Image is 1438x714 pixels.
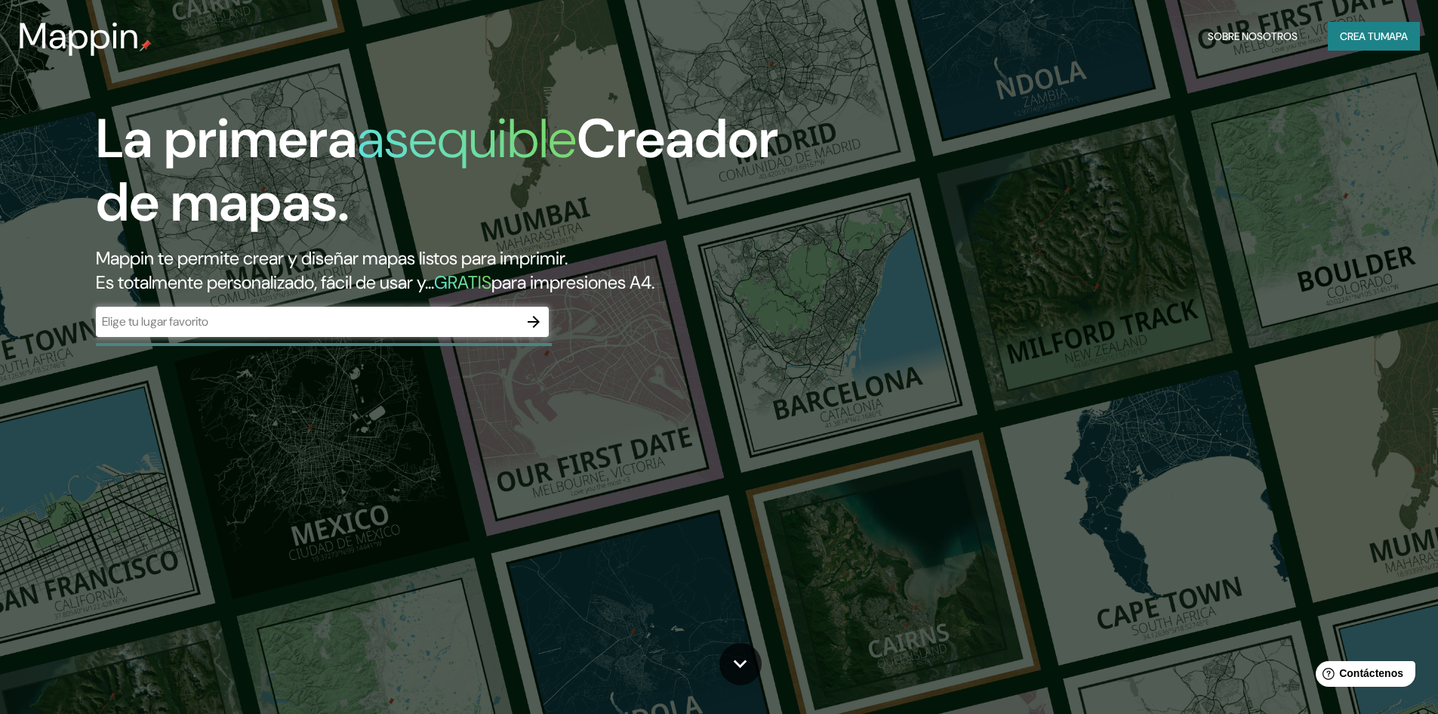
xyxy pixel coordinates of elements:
iframe: Lanzador de widgets de ayuda [1304,655,1421,697]
button: Sobre nosotros [1202,22,1304,51]
font: asequible [357,104,577,174]
font: Mappin [18,12,140,60]
font: La primera [96,104,357,174]
button: Crea tumapa [1328,22,1420,51]
font: Sobre nosotros [1208,29,1298,43]
font: Crea tu [1340,29,1381,43]
font: para impresiones A4. [491,270,654,294]
input: Elige tu lugar favorito [96,313,519,330]
img: pin de mapeo [140,39,152,51]
font: Mappin te permite crear y diseñar mapas listos para imprimir. [96,246,568,270]
font: Es totalmente personalizado, fácil de usar y... [96,270,434,294]
font: mapa [1381,29,1408,43]
font: GRATIS [434,270,491,294]
font: Creador de mapas. [96,104,778,237]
